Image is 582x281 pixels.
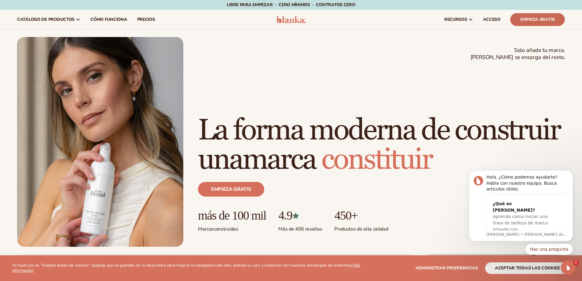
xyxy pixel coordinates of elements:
[12,10,86,29] a: catálogo de productos
[4,2,16,14] button: volver
[86,10,132,29] a: Cómo funciona
[415,262,478,274] button: Administrar preferencias
[276,16,306,23] img: logo
[41,184,49,196] span: 😞
[69,184,85,196] span: smiley reaction
[470,54,565,61] font: [PERSON_NAME] se encarga del resto.
[495,265,560,271] font: aceptar todas las cookies
[279,2,310,8] font: CERO mínimos
[198,182,264,197] a: Empieza gratis
[137,17,155,22] font: precios
[37,204,86,209] a: Open in help center
[575,261,577,264] font: 1
[478,10,505,29] a: ACCESO
[90,17,127,22] font: Cómo funciona
[510,13,565,26] a: Empieza gratis
[313,2,314,8] font: ·
[198,209,266,222] font: más de 100 mil
[227,2,273,8] font: Libre para empezar
[439,10,478,29] a: recursos
[198,113,227,148] font: La
[96,2,107,14] button: Expandir ventana
[72,184,81,196] span: 😃
[321,142,432,178] font: constituir
[214,226,238,232] font: construidas
[17,37,183,247] img: Mujer sosteniendo mousse bronceadora.
[444,17,467,22] font: recursos
[561,260,576,275] iframe: Chat en vivo de Intercom
[7,178,115,184] div: Did this answer your question?
[275,2,276,8] font: ·
[12,262,360,273] a: Más información
[278,226,322,232] font: Más de 400 reseñas
[520,17,555,22] font: Empieza gratis
[334,226,388,232] font: Productos de alta calidad
[483,17,500,22] font: ACCESO
[37,184,53,196] span: disappointed reaction
[53,184,69,196] span: neutral face reaction
[211,186,251,193] font: Empieza gratis
[334,209,357,222] font: 450+
[57,184,65,196] span: 😐
[132,10,160,29] a: precios
[485,262,570,274] button: aceptar todas las cookies
[12,262,353,268] font: Al hacer clic en "Aceptar todas las cookies", aceptas que se guarden en tu dispositivo para mejor...
[198,226,214,232] font: Marcas
[7,26,114,35] font: ¿Qué es [PERSON_NAME]?
[514,46,565,54] font: Solo añade tu marca.
[316,2,355,8] font: Contratos CERO
[460,156,582,264] iframe: Mensaje de notificaciones del intercomunicador
[107,2,118,13] div: Cerca
[278,209,292,222] font: 4.9
[243,142,316,178] font: marca
[198,113,560,178] font: forma moderna de construir una
[415,265,478,271] font: Administrar preferencias
[17,17,75,22] font: catálogo de productos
